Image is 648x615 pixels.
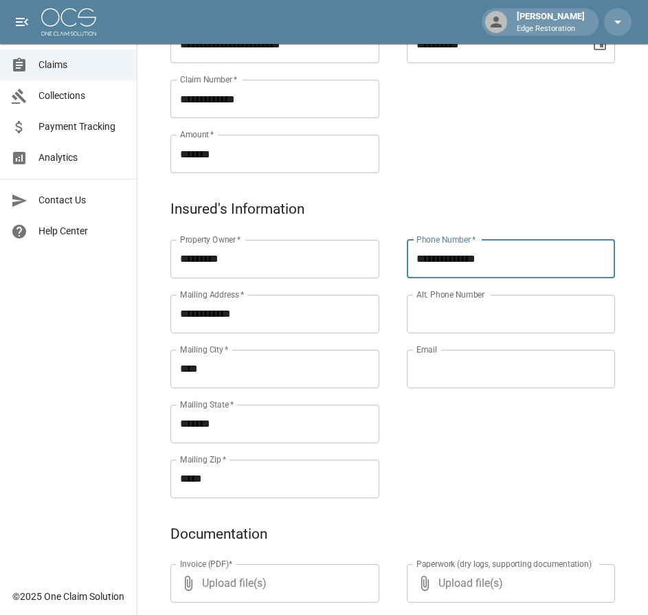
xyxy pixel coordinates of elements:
label: Alt. Phone Number [416,289,484,300]
label: Claim Number [180,74,237,85]
label: Invoice (PDF)* [180,558,233,570]
label: Amount [180,128,214,140]
button: open drawer [8,8,36,36]
p: Edge Restoration [517,23,585,35]
label: Property Owner [180,234,241,245]
label: Mailing Zip [180,454,227,465]
label: Mailing City [180,344,229,355]
span: Collections [38,89,126,103]
span: Analytics [38,150,126,165]
label: Mailing State [180,399,234,410]
span: Contact Us [38,193,126,208]
span: Payment Tracking [38,120,126,134]
span: Help Center [38,224,126,238]
span: Upload file(s) [202,564,342,603]
button: Choose date, selected date is Jul 26, 2025 [586,30,614,58]
label: Email [416,344,437,355]
div: © 2025 One Claim Solution [12,590,124,603]
label: Mailing Address [180,289,244,300]
span: Claims [38,58,126,72]
span: Upload file(s) [438,564,579,603]
img: ocs-logo-white-transparent.png [41,8,96,36]
div: [PERSON_NAME] [511,10,590,34]
label: Paperwork (dry logs, supporting documentation) [416,558,592,570]
label: Phone Number [416,234,476,245]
